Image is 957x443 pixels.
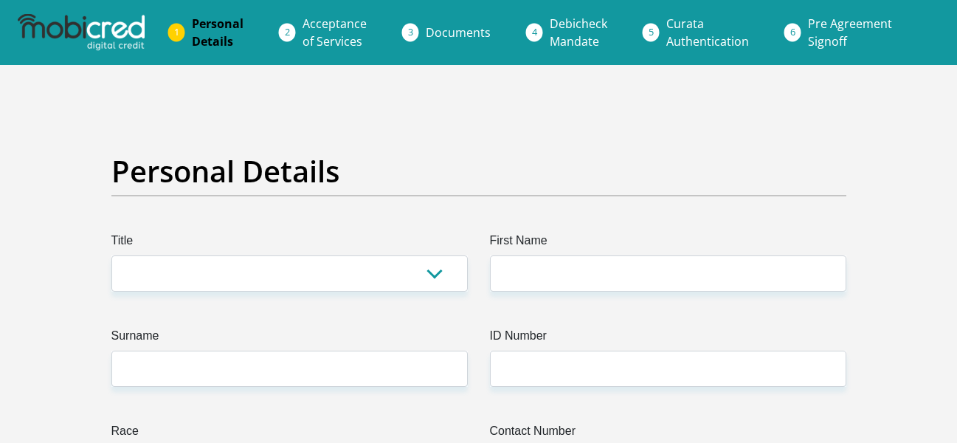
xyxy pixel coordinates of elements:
input: First Name [490,255,846,292]
a: Documents [414,18,502,47]
a: Acceptanceof Services [291,9,379,56]
span: Curata Authentication [666,16,749,49]
span: Documents [426,24,491,41]
a: PersonalDetails [180,9,255,56]
a: DebicheckMandate [538,9,619,56]
label: First Name [490,232,846,255]
input: ID Number [490,351,846,387]
label: Title [111,232,468,255]
h2: Personal Details [111,154,846,189]
label: ID Number [490,327,846,351]
label: Surname [111,327,468,351]
a: Pre AgreementSignoff [796,9,904,56]
a: CurataAuthentication [654,9,761,56]
span: Debicheck Mandate [550,16,607,49]
img: mobicred logo [18,14,145,51]
span: Acceptance of Services [303,16,367,49]
span: Personal Details [192,16,243,49]
input: Surname [111,351,468,387]
span: Pre Agreement Signoff [808,16,892,49]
